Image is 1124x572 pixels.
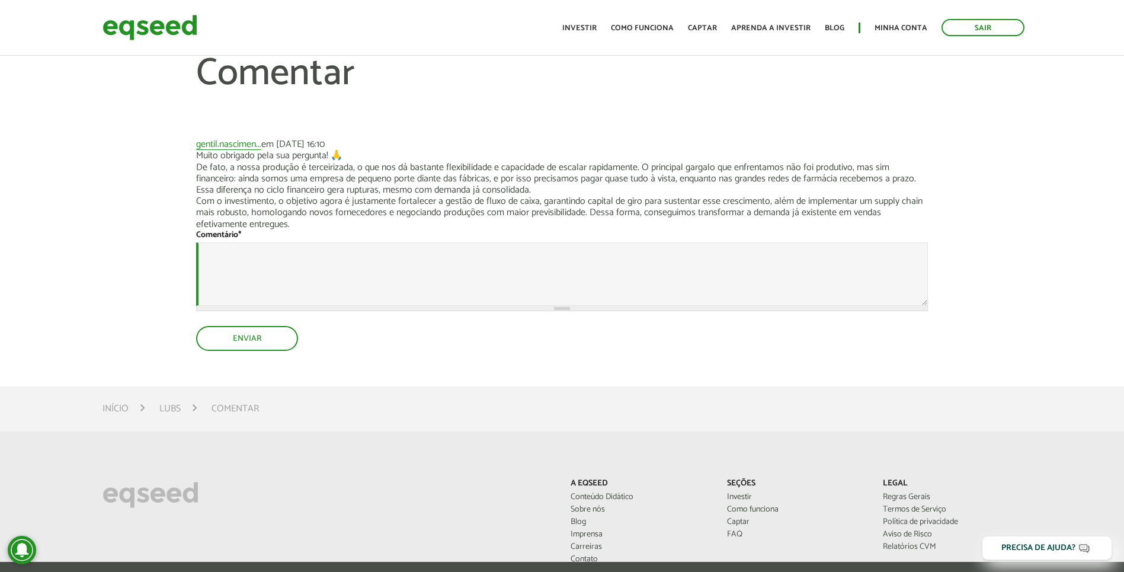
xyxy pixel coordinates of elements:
[196,53,928,130] h1: Comentar
[238,228,241,242] span: Este campo é obrigatório.
[196,150,928,161] p: Muito obrigado pela sua pergunta! 🙏
[212,401,259,417] li: Comentar
[688,24,717,32] a: Captar
[571,531,709,539] a: Imprensa
[571,493,709,501] a: Conteúdo Didático
[883,531,1021,539] a: Aviso de Risco
[571,506,709,514] a: Sobre nós
[883,518,1021,526] a: Política de privacidade
[727,531,865,539] a: FAQ
[103,479,198,511] img: EqSeed Logo
[727,493,865,501] a: Investir
[196,196,928,230] p: Com o investimento, o objetivo agora é justamente fortalecer a gestão de fluxo de caixa, garantin...
[883,543,1021,551] a: Relatórios CVM
[727,506,865,514] a: Como funciona
[196,231,241,239] label: Comentário
[196,140,261,150] a: gentil.nascimen...
[611,24,674,32] a: Como funciona
[942,19,1024,36] a: Sair
[727,479,865,489] p: Seções
[571,555,709,564] a: Contato
[883,506,1021,514] a: Termos de Serviço
[562,24,597,32] a: Investir
[571,479,709,489] p: A EqSeed
[727,518,865,526] a: Captar
[571,518,709,526] a: Blog
[883,479,1021,489] p: Legal
[103,404,129,414] a: Início
[571,543,709,551] a: Carreiras
[875,24,927,32] a: Minha conta
[731,24,811,32] a: Aprenda a investir
[825,24,844,32] a: Blog
[883,493,1021,501] a: Regras Gerais
[196,326,298,351] button: Enviar
[103,12,197,43] img: EqSeed
[196,162,928,196] p: De fato, a nossa produção é terceirizada, o que nos dá bastante flexibilidade e capacidade de esc...
[159,404,181,414] a: Lubs
[196,140,928,150] div: em [DATE] 16:10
